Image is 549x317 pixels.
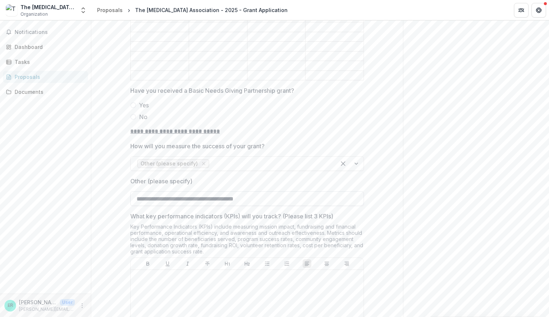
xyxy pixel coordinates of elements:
p: Other (please specify) [130,177,192,186]
div: Clear selected options [337,158,349,169]
a: Tasks [3,56,88,68]
span: Yes [139,101,149,110]
button: Align Left [303,259,311,268]
a: Proposals [3,71,88,83]
button: Notifications [3,26,88,38]
span: Notifications [15,29,85,35]
button: Ordered List [283,259,291,268]
button: Open entity switcher [78,3,88,18]
button: Partners [514,3,529,18]
button: Align Center [322,259,331,268]
button: Bold [143,259,152,268]
img: The Amyotrophic Lateral Sclerosis Association [6,4,18,16]
button: Strike [203,259,212,268]
p: What key performance indicators (KPIs) will you track? (Please list 3 KPIs) [130,212,333,221]
div: Proposals [15,73,82,81]
a: Documents [3,86,88,98]
span: Organization [20,11,48,18]
button: Bullet List [263,259,272,268]
button: Align Right [342,259,351,268]
div: Tasks [15,58,82,66]
button: Italicize [183,259,192,268]
button: More [78,301,87,310]
div: The [MEDICAL_DATA] Association [20,3,75,11]
a: Dashboard [3,41,88,53]
p: Have you received a Basic Needs Giving Partnership grant? [130,86,294,95]
span: Other (please specify) [141,161,198,167]
button: Heading 1 [223,259,232,268]
div: The [MEDICAL_DATA] Association - 2025 - Grant Application [135,6,288,14]
nav: breadcrumb [94,5,291,15]
p: [PERSON_NAME][EMAIL_ADDRESS][PERSON_NAME][DOMAIN_NAME] [19,306,75,313]
div: Proposals [97,6,123,14]
div: Remove Other (please specify) [200,160,207,167]
button: Get Help [531,3,546,18]
div: Key Performance Indicators (KPIs) include measuring mission impact, fundraising and financial per... [130,224,364,257]
p: User [60,299,75,306]
a: Proposals [94,5,126,15]
div: Elizabeth Roe [8,303,13,308]
div: Dashboard [15,43,82,51]
p: How will you measure the success of your grant? [130,142,265,150]
span: No [139,112,147,121]
button: Underline [163,259,172,268]
div: Documents [15,88,82,96]
button: Heading 2 [243,259,252,268]
p: [PERSON_NAME] [19,298,57,306]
